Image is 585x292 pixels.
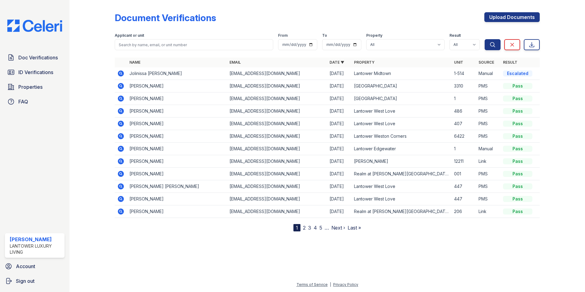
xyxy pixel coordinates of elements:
[352,168,452,180] td: Realm at [PERSON_NAME][GEOGRAPHIC_DATA]
[452,118,476,130] td: 407
[115,33,144,38] label: Applicant or unit
[227,205,327,218] td: [EMAIL_ADDRESS][DOMAIN_NAME]
[5,95,65,108] a: FAQ
[452,193,476,205] td: 447
[327,205,352,218] td: [DATE]
[327,155,352,168] td: [DATE]
[127,67,227,80] td: Jolinissa [PERSON_NAME]
[454,60,463,65] a: Unit
[227,67,327,80] td: [EMAIL_ADDRESS][DOMAIN_NAME]
[476,67,501,80] td: Manual
[327,80,352,92] td: [DATE]
[2,20,67,32] img: CE_Logo_Blue-a8612792a0a2168367f1c8372b55b34899dd931a85d93a1a3d3e32e68fde9ad4.png
[449,33,461,38] label: Result
[352,67,452,80] td: Lantower Midtown
[127,105,227,118] td: [PERSON_NAME]
[10,236,62,243] div: [PERSON_NAME]
[476,155,501,168] td: Link
[484,12,540,22] a: Upload Documents
[322,33,327,38] label: To
[327,118,352,130] td: [DATE]
[503,196,532,202] div: Pass
[327,143,352,155] td: [DATE]
[303,225,306,231] a: 2
[327,180,352,193] td: [DATE]
[476,80,501,92] td: PMS
[327,105,352,118] td: [DATE]
[452,143,476,155] td: 1
[503,208,532,215] div: Pass
[333,282,358,287] a: Privacy Policy
[503,183,532,189] div: Pass
[503,70,532,77] div: Escalated
[327,130,352,143] td: [DATE]
[479,60,494,65] a: Source
[366,33,382,38] label: Property
[503,133,532,139] div: Pass
[352,130,452,143] td: Lantower Weston Corners
[476,193,501,205] td: PMS
[330,282,331,287] div: |
[308,225,311,231] a: 3
[476,143,501,155] td: Manual
[127,130,227,143] td: [PERSON_NAME]
[327,92,352,105] td: [DATE]
[452,105,476,118] td: 486
[452,155,476,168] td: 12211
[476,92,501,105] td: PMS
[452,168,476,180] td: 001
[127,180,227,193] td: [PERSON_NAME] [PERSON_NAME]
[18,98,28,105] span: FAQ
[452,180,476,193] td: 447
[352,118,452,130] td: Lantower West Love
[314,225,317,231] a: 4
[452,80,476,92] td: 3310
[354,60,374,65] a: Property
[503,108,532,114] div: Pass
[503,171,532,177] div: Pass
[503,83,532,89] div: Pass
[348,225,361,231] a: Last »
[327,193,352,205] td: [DATE]
[227,143,327,155] td: [EMAIL_ADDRESS][DOMAIN_NAME]
[127,155,227,168] td: [PERSON_NAME]
[127,92,227,105] td: [PERSON_NAME]
[2,275,67,287] a: Sign out
[115,12,216,23] div: Document Verifications
[503,95,532,102] div: Pass
[476,105,501,118] td: PMS
[10,243,62,255] div: Lantower Luxury Living
[503,146,532,152] div: Pass
[227,168,327,180] td: [EMAIL_ADDRESS][DOMAIN_NAME]
[293,224,300,231] div: 1
[115,39,273,50] input: Search by name, email, or unit number
[127,193,227,205] td: [PERSON_NAME]
[18,54,58,61] span: Doc Verifications
[327,168,352,180] td: [DATE]
[352,105,452,118] td: Lantower West Love
[278,33,288,38] label: From
[129,60,140,65] a: Name
[352,155,452,168] td: [PERSON_NAME]
[452,130,476,143] td: 6422
[227,105,327,118] td: [EMAIL_ADDRESS][DOMAIN_NAME]
[5,66,65,78] a: ID Verifications
[476,130,501,143] td: PMS
[227,180,327,193] td: [EMAIL_ADDRESS][DOMAIN_NAME]
[127,80,227,92] td: [PERSON_NAME]
[18,83,43,91] span: Properties
[127,168,227,180] td: [PERSON_NAME]
[352,180,452,193] td: Lantower West Love
[18,69,53,76] span: ID Verifications
[227,80,327,92] td: [EMAIL_ADDRESS][DOMAIN_NAME]
[352,205,452,218] td: Realm at [PERSON_NAME][GEOGRAPHIC_DATA]
[227,155,327,168] td: [EMAIL_ADDRESS][DOMAIN_NAME]
[503,60,517,65] a: Result
[325,224,329,231] span: …
[503,121,532,127] div: Pass
[352,80,452,92] td: [GEOGRAPHIC_DATA]
[476,118,501,130] td: PMS
[452,92,476,105] td: 1
[476,205,501,218] td: Link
